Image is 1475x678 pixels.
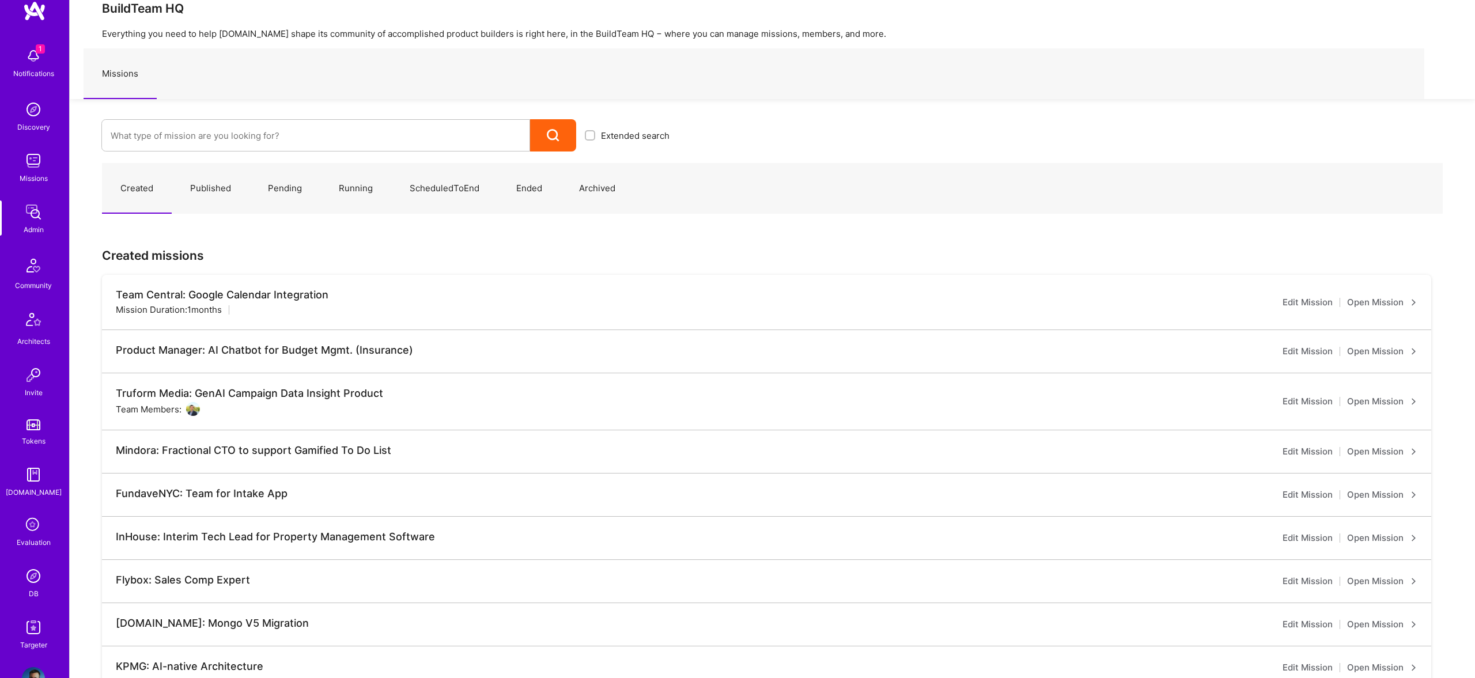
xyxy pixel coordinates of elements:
a: Created [102,164,172,214]
a: Edit Mission [1283,395,1333,408]
a: Open Mission [1347,618,1417,631]
img: Admin Search [22,565,45,588]
a: Edit Mission [1283,445,1333,459]
div: FundaveNYC: Team for Intake App [116,487,288,500]
a: Open Mission [1347,296,1417,309]
div: KPMG: AI-native Architecture [116,660,263,673]
img: tokens [27,419,40,430]
i: icon ArrowRight [1410,535,1417,541]
a: Edit Mission [1283,574,1333,588]
a: Edit Mission [1283,661,1333,675]
div: Missions [20,172,48,184]
h3: BuildTeam HQ [102,1,1443,16]
div: Truform Media: GenAI Campaign Data Insight Product [116,387,383,400]
a: Edit Mission [1283,296,1333,309]
div: Architects [17,335,50,347]
div: DB [29,588,39,600]
img: logo [23,1,46,21]
i: icon ArrowRight [1410,448,1417,455]
a: Running [320,164,391,214]
div: [DOMAIN_NAME]: Mongo V5 Migration [116,617,309,630]
img: discovery [22,98,45,121]
div: Mission Duration: 1 months [116,304,222,316]
i: icon ArrowRight [1410,299,1417,306]
img: Community [20,252,47,279]
a: Missions [84,49,157,99]
a: Open Mission [1347,574,1417,588]
img: Architects [20,308,47,335]
a: Pending [249,164,320,214]
i: icon ArrowRight [1410,398,1417,405]
div: Flybox: Sales Comp Expert [116,574,250,586]
a: Open Mission [1347,344,1417,358]
i: icon ArrowRight [1410,621,1417,628]
a: Published [172,164,249,214]
div: Team Members: [116,402,200,416]
div: Tokens [22,435,46,447]
a: Edit Mission [1283,344,1333,358]
img: admin teamwork [22,200,45,224]
a: Edit Mission [1283,618,1333,631]
i: icon Search [547,129,560,142]
a: Edit Mission [1283,531,1333,545]
div: Mindora: Fractional CTO to support Gamified To Do List [116,444,391,457]
p: Everything you need to help [DOMAIN_NAME] shape its community of accomplished product builders is... [102,28,1443,40]
img: guide book [22,463,45,486]
i: icon SelectionTeam [22,514,44,536]
div: InHouse: Interim Tech Lead for Property Management Software [116,531,435,543]
input: What type of mission are you looking for? [111,121,521,150]
span: 1 [36,44,45,54]
img: bell [22,44,45,67]
div: Community [15,279,52,291]
img: teamwork [22,149,45,172]
img: Invite [22,363,45,387]
div: Invite [25,387,43,399]
h3: Created missions [102,248,1443,263]
div: [DOMAIN_NAME] [6,486,62,498]
div: Discovery [17,121,50,133]
a: Archived [561,164,634,214]
a: Edit Mission [1283,488,1333,502]
div: Evaluation [17,536,51,548]
div: Targeter [20,639,47,651]
a: Ended [498,164,561,214]
div: Admin [24,224,44,236]
a: Open Mission [1347,395,1417,408]
img: User Avatar [186,402,200,416]
i: icon ArrowRight [1410,348,1417,355]
i: icon ArrowRight [1410,578,1417,585]
span: Extended search [601,130,670,142]
a: Open Mission [1347,661,1417,675]
img: Skill Targeter [22,616,45,639]
i: icon ArrowRight [1410,491,1417,498]
a: Open Mission [1347,445,1417,459]
div: Team Central: Google Calendar Integration [116,289,328,301]
a: Open Mission [1347,488,1417,502]
div: Product Manager: AI Chatbot for Budget Mgmt. (Insurance) [116,344,413,357]
div: Notifications [13,67,54,79]
a: Open Mission [1347,531,1417,545]
a: ScheduledToEnd [391,164,498,214]
i: icon ArrowRight [1410,664,1417,671]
